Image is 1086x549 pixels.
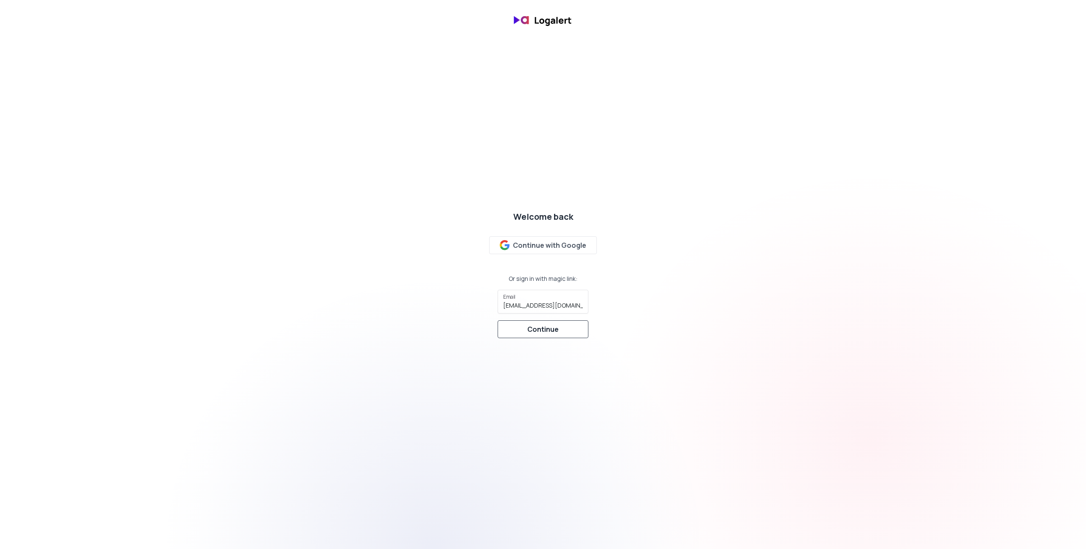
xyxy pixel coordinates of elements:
label: Email [503,293,518,300]
button: Continue [498,320,588,338]
img: banner logo [509,10,577,30]
div: Continue [527,324,559,334]
button: Continue with Google [489,236,597,254]
div: Continue with Google [500,240,587,250]
div: Welcome back [513,211,573,223]
input: Email [503,301,583,310]
div: Or sign in with magic link: [509,274,577,283]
